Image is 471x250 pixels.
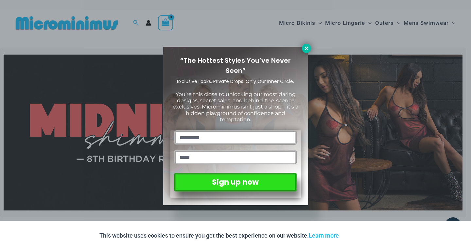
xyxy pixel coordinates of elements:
[173,91,298,123] span: You’re this close to unlocking our most daring designs, secret sales, and behind-the-scenes exclu...
[309,232,339,239] a: Learn more
[177,78,294,85] span: Exclusive Looks. Private Drops. Only Our Inner Circle.
[174,173,297,192] button: Sign up now
[180,56,291,75] span: “The Hottest Styles You’ve Never Seen”
[99,231,339,241] p: This website uses cookies to ensure you get the best experience on our website.
[302,44,311,53] button: Close
[344,228,372,243] button: Accept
